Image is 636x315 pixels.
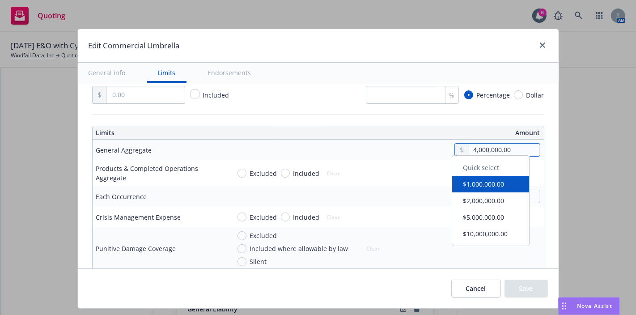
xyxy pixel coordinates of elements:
[537,40,548,51] a: close
[452,226,529,242] button: $10,000,000.00
[281,169,290,178] input: Included
[78,63,136,83] button: General info
[96,145,152,155] div: General Aggregate
[107,86,184,103] input: 0.00
[96,164,223,183] div: Products & Completed Operations Aggregate
[577,302,612,310] span: Nova Assist
[203,91,229,99] span: Included
[514,90,523,99] input: Dollar
[526,90,544,100] span: Dollar
[96,213,181,222] div: Crisis Management Expense
[237,231,246,240] input: Excluded
[451,280,501,298] button: Cancel
[237,169,246,178] input: Excluded
[464,90,473,99] input: Percentage
[452,159,529,176] div: Quick select
[469,144,539,156] input: 0.00
[237,257,246,266] input: Silent
[293,169,320,178] span: Included
[93,126,273,140] th: Limits
[293,213,320,222] span: Included
[197,63,262,83] button: Endorsements
[250,213,277,222] span: Excluded
[322,126,543,140] th: Amount
[452,176,529,192] button: $1,000,000.00
[237,213,246,221] input: Excluded
[96,244,176,253] div: Punitive Damage Coverage
[449,90,455,100] span: %
[250,257,267,266] span: Silent
[452,209,529,226] button: $5,000,000.00
[559,298,570,315] div: Drag to move
[250,244,348,253] span: Included where allowable by law
[250,169,277,178] span: Excluded
[250,231,277,240] span: Excluded
[147,63,187,83] button: Limits
[281,213,290,221] input: Included
[452,192,529,209] button: $2,000,000.00
[89,40,180,51] h1: Edit Commercial Umbrella
[96,192,147,201] div: Each Occurrence
[558,297,620,315] button: Nova Assist
[477,90,510,100] span: Percentage
[237,244,246,253] input: Included where allowable by law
